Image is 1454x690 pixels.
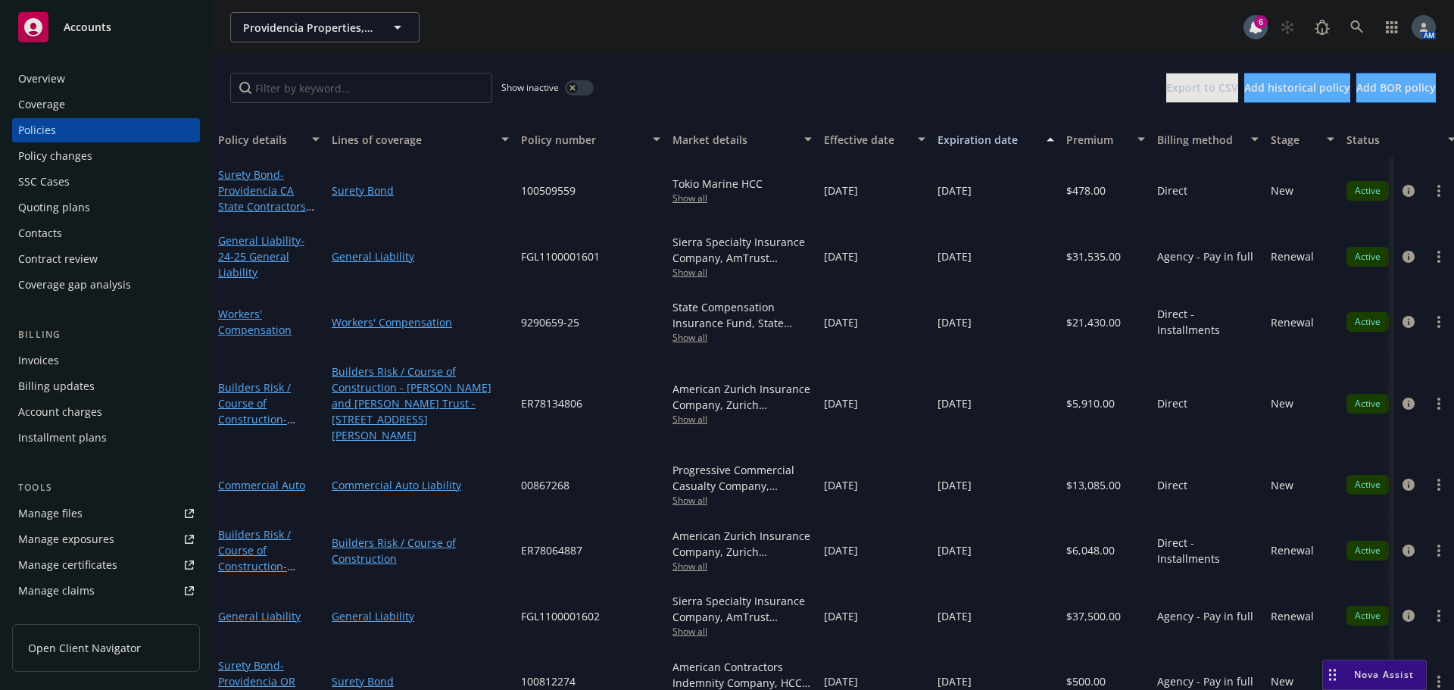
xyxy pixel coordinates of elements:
[938,183,972,198] span: [DATE]
[672,625,812,638] span: Show all
[18,221,62,245] div: Contacts
[1271,132,1318,148] div: Stage
[938,132,1037,148] div: Expiration date
[1066,608,1121,624] span: $37,500.00
[672,266,812,279] span: Show all
[12,195,200,220] a: Quoting plans
[332,673,509,689] a: Surety Bond
[1307,12,1337,42] a: Report a Bug
[1066,183,1106,198] span: $478.00
[332,608,509,624] a: General Liability
[938,314,972,330] span: [DATE]
[1157,183,1187,198] span: Direct
[12,273,200,297] a: Coverage gap analysis
[243,20,374,36] span: Providencia Properties, Inc.
[12,247,200,271] a: Contract review
[12,579,200,603] a: Manage claims
[521,183,576,198] span: 100509559
[672,494,812,507] span: Show all
[938,608,972,624] span: [DATE]
[1353,250,1383,264] span: Active
[1157,673,1253,689] span: Agency - Pay in full
[1323,660,1342,689] div: Drag to move
[18,579,95,603] div: Manage claims
[521,314,579,330] span: 9290659-25
[1430,395,1448,413] a: more
[218,233,304,279] a: General Liability
[1265,121,1340,158] button: Stage
[1066,395,1115,411] span: $5,910.00
[1271,673,1293,689] span: New
[1066,132,1128,148] div: Premium
[12,144,200,168] a: Policy changes
[218,233,304,279] span: - 24-25 General Liability
[1356,80,1436,95] span: Add BOR policy
[824,248,858,264] span: [DATE]
[218,380,314,522] a: Builders Risk / Course of Construction
[12,400,200,424] a: Account charges
[1060,121,1151,158] button: Premium
[12,221,200,245] a: Contacts
[12,480,200,495] div: Tools
[332,183,509,198] a: Surety Bond
[1271,542,1314,558] span: Renewal
[12,527,200,551] span: Manage exposures
[1399,248,1418,266] a: circleInformation
[672,299,812,331] div: State Compensation Insurance Fund, State Compensation Insurance Fund (SCIF)
[1157,306,1259,338] span: Direct - Installments
[18,67,65,91] div: Overview
[332,535,509,567] a: Builders Risk / Course of Construction
[18,604,89,629] div: Manage BORs
[12,118,200,142] a: Policies
[1322,660,1427,690] button: Nova Assist
[1157,132,1242,148] div: Billing method
[938,248,972,264] span: [DATE]
[1157,477,1187,493] span: Direct
[1430,182,1448,200] a: more
[12,170,200,194] a: SSC Cases
[1399,313,1418,331] a: circleInformation
[824,477,858,493] span: [DATE]
[818,121,931,158] button: Effective date
[1271,248,1314,264] span: Renewal
[18,348,59,373] div: Invoices
[12,374,200,398] a: Billing updates
[672,192,812,205] span: Show all
[938,477,972,493] span: [DATE]
[521,395,582,411] span: ER78134806
[672,413,812,426] span: Show all
[1066,673,1106,689] span: $500.00
[12,553,200,577] a: Manage certificates
[12,501,200,526] a: Manage files
[1399,476,1418,494] a: circleInformation
[521,132,644,148] div: Policy number
[1430,607,1448,625] a: more
[1244,80,1350,95] span: Add historical policy
[18,247,98,271] div: Contract review
[521,673,576,689] span: 100812274
[1066,248,1121,264] span: $31,535.00
[1399,607,1418,625] a: circleInformation
[1066,477,1121,493] span: $13,085.00
[332,477,509,493] a: Commercial Auto Liability
[18,273,131,297] div: Coverage gap analysis
[1271,608,1314,624] span: Renewal
[12,92,200,117] a: Coverage
[1157,608,1253,624] span: Agency - Pay in full
[18,501,83,526] div: Manage files
[1254,15,1268,29] div: 6
[824,608,858,624] span: [DATE]
[824,183,858,198] span: [DATE]
[521,477,569,493] span: 00867268
[332,364,509,443] a: Builders Risk / Course of Construction - [PERSON_NAME] and [PERSON_NAME] Trust - [STREET_ADDRESS]...
[1353,397,1383,411] span: Active
[1430,542,1448,560] a: more
[521,248,600,264] span: FGL1100001601
[1430,248,1448,266] a: more
[824,673,858,689] span: [DATE]
[824,314,858,330] span: [DATE]
[672,528,812,560] div: American Zurich Insurance Company, Zurich Insurance Group, [GEOGRAPHIC_DATA] Assure/[GEOGRAPHIC_D...
[1151,121,1265,158] button: Billing method
[18,118,56,142] div: Policies
[672,560,812,573] span: Show all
